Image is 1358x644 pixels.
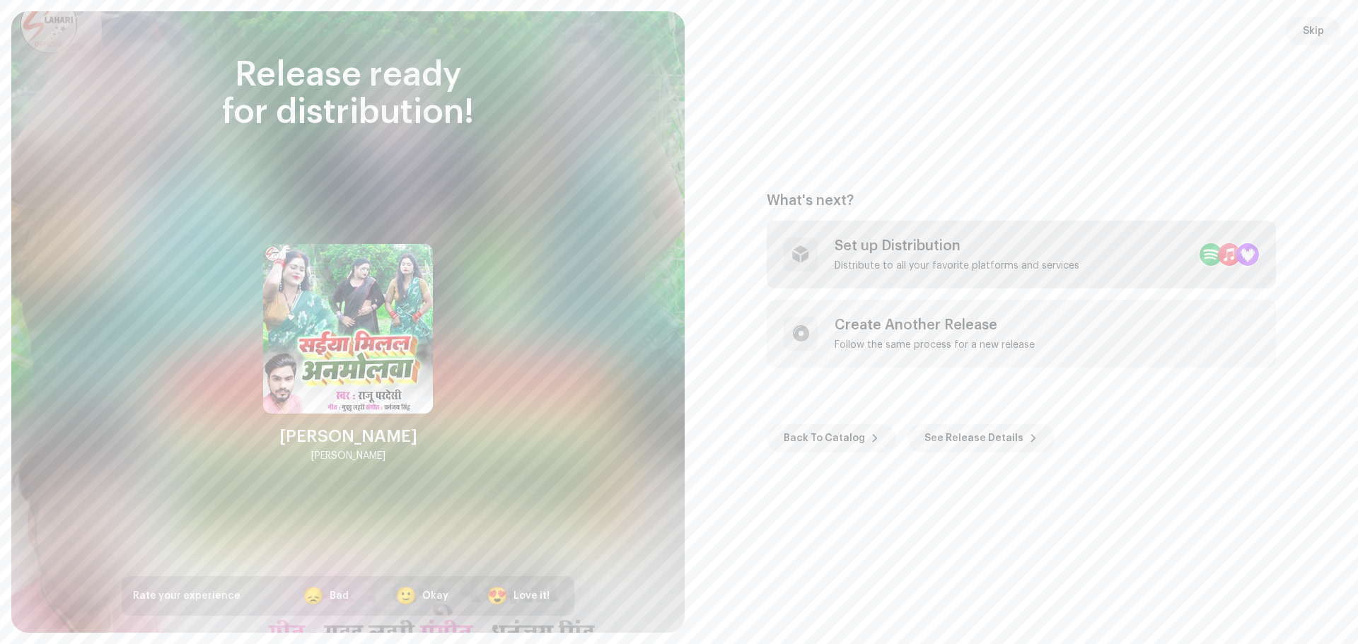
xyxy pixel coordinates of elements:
img: d8755501-e0b4-4984-aaa6-dd23a866f3bd [263,244,433,414]
div: Create Another Release [835,317,1035,334]
button: Skip [1286,17,1341,45]
div: Love it! [513,589,550,604]
div: 😍 [487,587,508,604]
re-a-post-create-item: Set up Distribution [767,221,1276,288]
div: Bad [330,589,349,604]
div: Distribute to all your favorite platforms and services [835,260,1079,271]
div: Set up Distribution [835,238,1079,254]
span: Rate your experience [133,591,240,601]
div: What's next? [767,192,1276,209]
button: See Release Details [907,424,1055,452]
button: Back To Catalog [767,424,896,452]
span: Back To Catalog [784,424,865,452]
re-a-post-create-item: Create Another Release [767,300,1276,368]
div: Release ready for distribution! [122,57,574,131]
div: [PERSON_NAME] [279,425,417,447]
div: Follow the same process for a new release [835,339,1035,351]
span: See Release Details [924,424,1023,452]
div: [PERSON_NAME] [311,447,385,464]
div: 😞 [303,587,324,604]
span: Skip [1303,17,1324,45]
div: 🙂 [395,587,417,604]
div: Okay [422,589,448,604]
